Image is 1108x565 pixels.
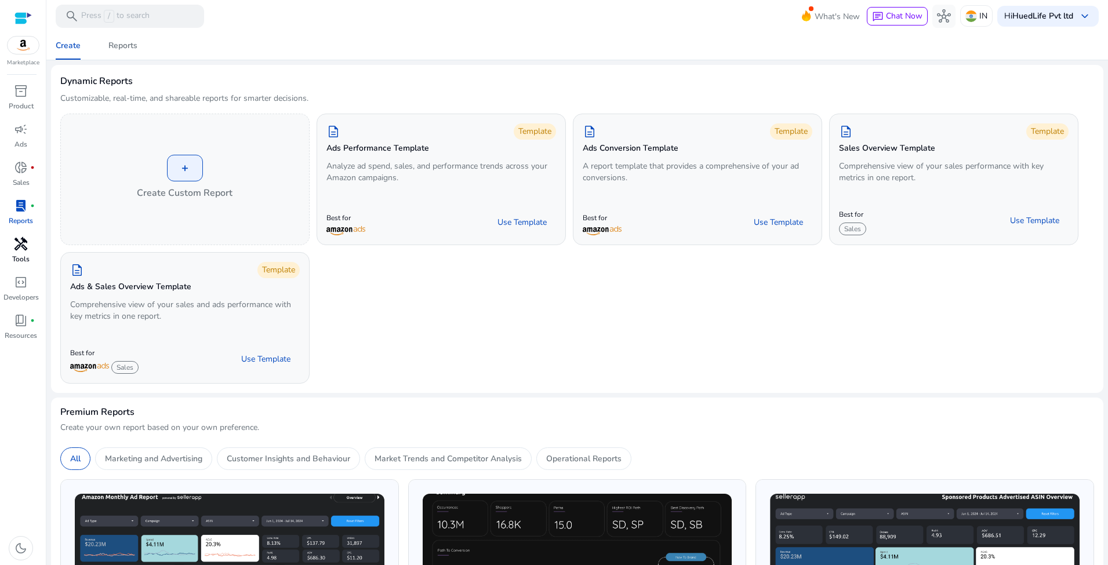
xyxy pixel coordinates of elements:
[8,37,39,54] img: amazon.svg
[14,84,28,98] span: inventory_2
[583,125,597,138] span: description
[815,6,860,27] span: What's New
[20,140,206,150] div: karan
[7,59,39,67] p: Marketplace
[190,6,218,34] div: Minimize live chat window
[179,152,212,174] div: 3:28 PM
[546,453,622,465] p: Operational Reports
[81,10,150,23] p: Press to search
[1010,215,1059,227] span: Use Template
[14,237,28,251] span: handyman
[886,10,922,21] span: Chat Now
[1078,9,1092,23] span: keyboard_arrow_down
[167,155,203,181] div: +
[14,122,28,136] span: campaign
[15,322,157,333] div: Nizz is typing...
[937,9,951,23] span: hub
[14,139,27,150] p: Ads
[108,42,137,50] div: Reports
[14,275,28,289] span: code_blocks
[187,156,204,169] span: Ohk
[839,144,935,154] h5: Sales Overview Template
[497,217,547,228] span: Use Template
[3,292,39,302] p: Developers
[6,337,221,378] textarea: Type your message and hit 'Enter'
[199,322,212,333] span: End chat
[20,181,212,190] div: Nizz
[14,314,28,327] span: book_4
[30,203,35,208] span: fiber_manual_record
[105,453,202,465] p: Marketing and Advertising
[12,254,30,264] p: Tools
[65,9,79,23] span: search
[326,161,556,184] p: Analyze ad spend, sales, and performance trends across your Amazon campaigns.
[867,7,928,25] button: chatChat Now
[241,353,290,365] span: Use Template
[583,144,678,154] h5: Ads Conversion Template
[1004,12,1073,20] p: Hi
[56,42,81,50] div: Create
[872,11,884,23] span: chat
[14,199,28,213] span: lab_profile
[70,299,300,322] p: Comprehensive view of your sales and ads performance with key metrics in one report.
[1012,10,1073,21] b: HuedLife Pvt ltd
[839,210,869,219] p: Best for
[326,144,429,154] h5: Ads Performance Template
[257,262,300,278] div: Template
[14,161,28,174] span: donut_small
[5,330,37,341] p: Resources
[839,223,866,235] span: Sales
[839,161,1069,184] p: Comprehensive view of your sales performance with key metrics in one report.
[514,123,556,140] div: Template
[104,10,114,23] span: /
[965,10,977,22] img: in.svg
[839,125,853,138] span: description
[227,453,350,465] p: Customer Insights and Behaviour
[111,361,139,374] span: Sales
[9,101,34,111] p: Product
[583,213,622,223] p: Best for
[23,90,187,129] span: You should already have access to the reports section based on your subscription plan.
[70,282,191,292] h5: Ads & Sales Overview Template
[14,541,28,555] span: dark_mode
[30,165,35,170] span: fiber_manual_record
[1026,123,1069,140] div: Template
[184,322,193,333] span: More actions
[16,193,194,276] img: d_698202126_conversation_siqbb5ee061052465d049798fab03e950327b789ae688ea1e0d994db8ce06f3e7f7
[60,407,135,418] h4: Premium Reports
[70,263,84,277] span: description
[68,54,203,70] div: Nizz
[60,93,308,104] p: Customizable, real-time, and shareable reports for smarter decisions.
[9,216,33,226] p: Reports
[137,186,233,200] h4: Create Custom Report
[13,54,30,71] div: Navigation go back
[754,217,803,228] span: Use Template
[326,125,340,138] span: description
[488,213,556,232] button: Use Template
[60,422,1094,433] p: Create your own report based on your own preference.
[232,350,300,369] button: Use Template
[70,453,81,465] p: All
[15,314,175,336] div: 3:29 PM
[199,294,210,304] em: 1
[30,318,35,323] span: fiber_manual_record
[201,352,212,363] span: Attach a file
[770,123,812,140] div: Template
[15,192,195,312] div: 3:29 PM
[60,74,133,88] h3: Dynamic Reports
[932,5,956,28] button: hub
[583,161,812,184] p: A report template that provides a comprehensive of your ad conversions.
[1001,212,1069,230] button: Use Template
[326,213,365,223] p: Best for
[375,453,522,465] p: Market Trends and Competitor Analysis
[15,86,195,133] div: 3:28 PM
[744,213,812,232] button: Use Template
[16,276,194,311] code: The dynamic reports section is active as shown in the screenshot
[70,348,141,358] p: Best for
[979,6,987,26] p: IN
[13,177,30,188] p: Sales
